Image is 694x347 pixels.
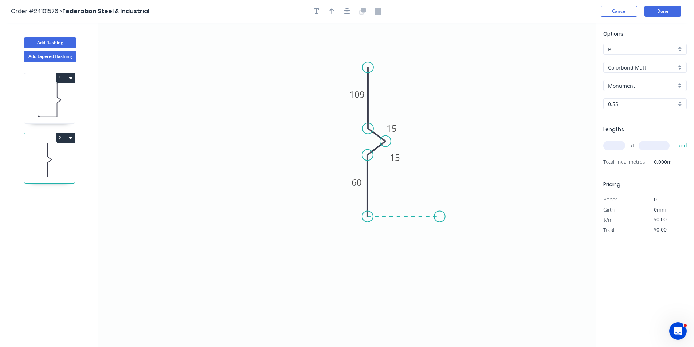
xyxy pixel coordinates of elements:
input: Price level [608,46,676,53]
iframe: Intercom live chat [669,322,687,340]
input: Material [608,64,676,71]
span: Lengths [603,126,624,133]
span: 0mm [654,206,666,213]
span: Options [603,30,623,38]
button: Add tapered flashing [24,51,76,62]
svg: 0 [98,23,596,347]
input: Thickness [608,100,676,108]
button: Add flashing [24,37,76,48]
span: $/m [603,216,612,223]
span: 0 [654,196,657,203]
span: Total [603,226,614,233]
button: Cancel [601,6,637,17]
button: 1 [56,73,75,83]
span: Total lineal metres [603,157,645,167]
span: Federation Steel & Industrial [62,7,149,15]
span: Girth [603,206,615,213]
tspan: 60 [352,176,362,188]
span: at [630,141,634,151]
span: Order #24101576 > [11,7,62,15]
span: Pricing [603,181,620,188]
button: add [674,139,691,152]
tspan: 15 [387,122,397,134]
input: Colour [608,82,676,90]
span: 0.000m [645,157,672,167]
button: 2 [56,133,75,143]
button: Done [644,6,681,17]
span: Bends [603,196,618,203]
tspan: 109 [349,88,365,100]
tspan: 15 [390,151,400,163]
